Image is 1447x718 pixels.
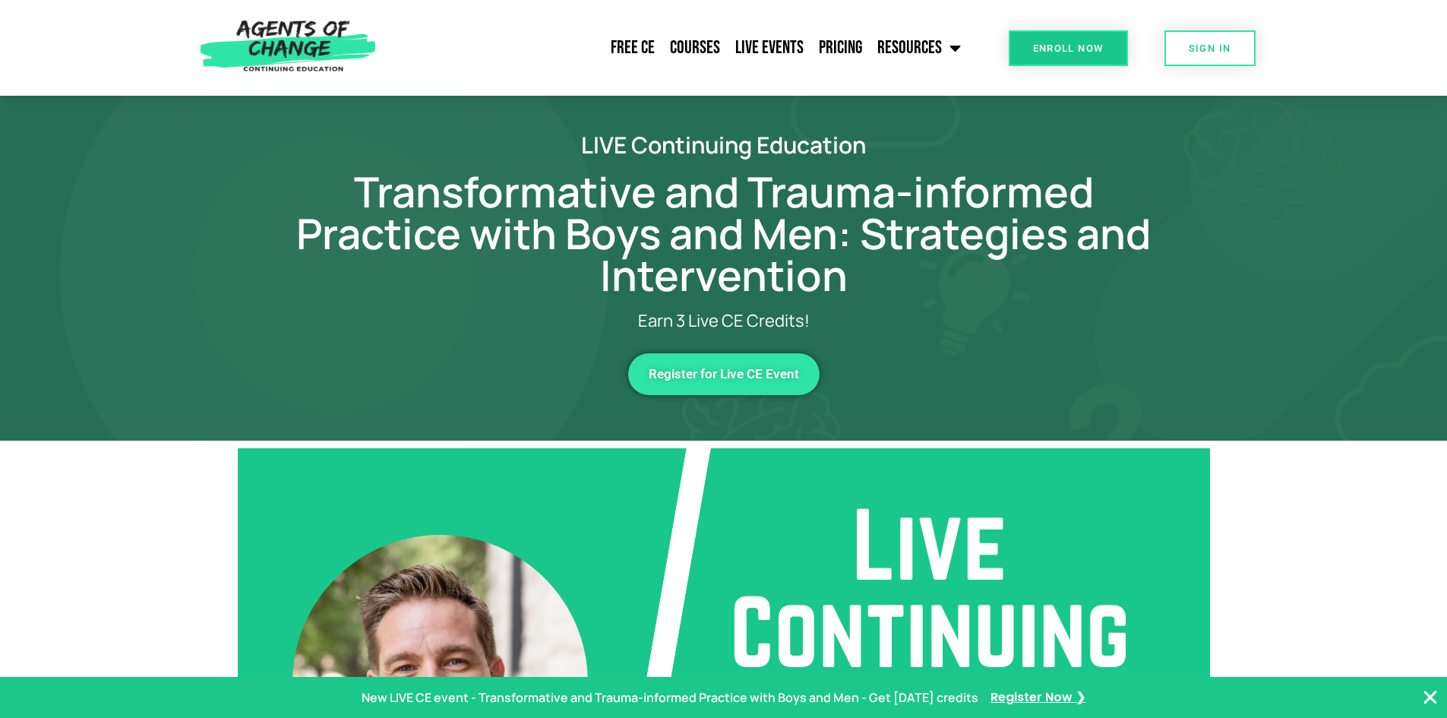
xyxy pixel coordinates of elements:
span: Enroll Now [1033,43,1104,53]
h1: Transformative and Trauma-informed Practice with Boys and Men: Strategies and Intervention [291,171,1157,296]
a: Pricing [811,29,870,67]
a: Courses [662,29,728,67]
a: Register for Live CE Event [628,353,820,395]
nav: Menu [384,29,968,67]
p: New LIVE CE event - Transformative and Trauma-informed Practice with Boys and Men - Get [DATE] cr... [362,687,978,709]
a: Enroll Now [1009,30,1128,66]
button: Close Banner [1421,688,1439,707]
p: Earn 3 Live CE Credits! [352,312,1096,331]
a: SIGN IN [1164,30,1256,66]
span: SIGN IN [1189,43,1231,53]
span: Register for Live CE Event [649,368,799,381]
a: Live Events [728,29,811,67]
a: Register Now ❯ [990,687,1085,709]
a: Free CE [603,29,662,67]
a: Resources [870,29,968,67]
h2: LIVE Continuing Education [291,134,1157,156]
